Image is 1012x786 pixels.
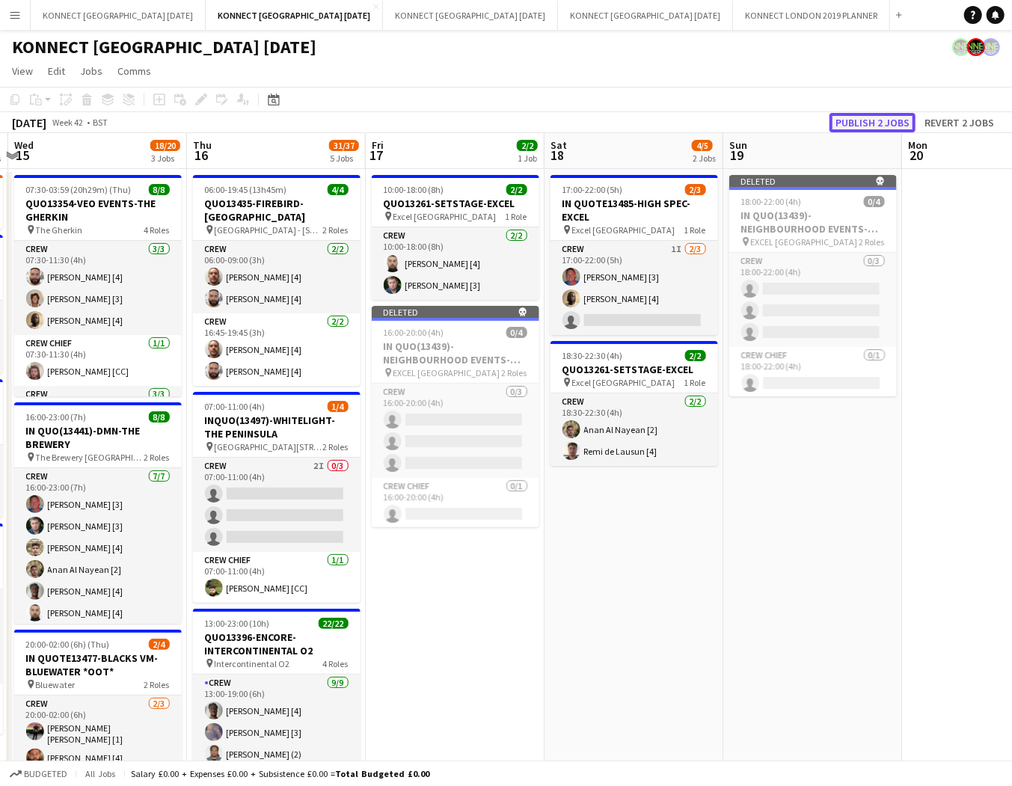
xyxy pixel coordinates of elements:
h3: IN QUOTE13477-BLACKS VM-BLUEWATER *OOT* [14,651,182,678]
span: Week 42 [49,117,87,128]
h3: QUO13354-VEO EVENTS-THE GHERKIN [14,197,182,224]
app-card-role: Crew Chief1/107:00-11:00 (4h)[PERSON_NAME] [CC] [193,552,361,603]
button: KONNECT [GEOGRAPHIC_DATA] [DATE] [383,1,558,30]
app-user-avatar: Konnect 24hr EMERGENCY NR* [952,38,970,56]
span: Jobs [80,64,102,78]
span: 2 Roles [323,441,349,452]
div: 1 Job [518,153,537,164]
span: Fri [372,138,384,152]
button: KONNECT [GEOGRAPHIC_DATA] [DATE] [31,1,206,30]
a: Edit [42,61,71,81]
app-card-role: Crew2/206:00-09:00 (3h)[PERSON_NAME] [4][PERSON_NAME] [4] [193,241,361,313]
span: 2/2 [685,350,706,361]
button: Publish 2 jobs [829,113,916,132]
span: Intercontinental O2 [215,658,290,669]
div: [DATE] [12,115,46,130]
h3: QUO13435-FIREBIRD-[GEOGRAPHIC_DATA] [193,197,361,224]
h3: IN QUOTE13485-HIGH SPEC-EXCEL [551,197,718,224]
span: 18:00-22:00 (4h) [741,196,802,207]
span: 1/4 [328,401,349,412]
span: 10:00-18:00 (8h) [384,184,444,195]
app-job-card: 17:00-22:00 (5h)2/3IN QUOTE13485-HIGH SPEC-EXCEL Excel [GEOGRAPHIC_DATA]1 RoleCrew1I2/317:00-22:0... [551,175,718,335]
span: Wed [14,138,34,152]
span: 18:30-22:30 (4h) [562,350,623,361]
span: 1 Role [506,211,527,222]
h1: KONNECT [GEOGRAPHIC_DATA] [DATE] [12,36,316,58]
div: 3 Jobs [151,153,180,164]
span: EXCEL [GEOGRAPHIC_DATA] [393,367,500,378]
span: 17 [369,147,384,164]
app-job-card: Deleted 18:00-22:00 (4h)0/4IN QUO(13439)-NEIGHBOURHOOD EVENTS-EXCEL EXCEL [GEOGRAPHIC_DATA]2 Role... [729,175,897,396]
span: Budgeted [24,769,67,779]
app-job-card: 10:00-18:00 (8h)2/2QUO13261-SETSTAGE-EXCEL Excel [GEOGRAPHIC_DATA]1 RoleCrew2/210:00-18:00 (8h)[P... [372,175,539,300]
span: 2 Roles [144,679,170,690]
h3: IN QUO(13441)-DMN-THE BREWERY [14,424,182,451]
span: 2/2 [506,184,527,195]
span: Mon [908,138,927,152]
span: 17:00-22:00 (5h) [562,184,623,195]
a: Comms [111,61,157,81]
span: 18 [548,147,567,164]
app-card-role: Crew2/216:45-19:45 (3h)[PERSON_NAME] [4][PERSON_NAME] [4] [193,313,361,386]
span: 31/37 [329,140,359,151]
h3: IN QUO(13439)-NEIGHBOURHOOD EVENTS-EXCEL [372,340,539,366]
span: EXCEL [GEOGRAPHIC_DATA] [751,236,858,248]
app-card-role: Crew2I0/307:00-11:00 (4h) [193,458,361,552]
button: Revert 2 jobs [919,113,1000,132]
button: KONNECT [GEOGRAPHIC_DATA] [DATE] [206,1,383,30]
span: 1 Role [684,377,706,388]
div: BST [93,117,108,128]
span: Bluewater [36,679,76,690]
app-job-card: 18:30-22:30 (4h)2/2QUO13261-SETSTAGE-EXCEL Excel [GEOGRAPHIC_DATA]1 RoleCrew2/218:30-22:30 (4h)An... [551,341,718,466]
h3: QUO13396-ENCORE-INTERCONTINENTAL O2 [193,630,361,657]
a: View [6,61,39,81]
span: 0/4 [506,327,527,338]
span: 13:00-23:00 (10h) [205,618,270,629]
span: 4 Roles [323,658,349,669]
span: 2/2 [517,140,538,151]
span: Comms [117,64,151,78]
span: 19 [727,147,747,164]
span: Sat [551,138,567,152]
h3: INQUO(13497)-WHITELIGHT-THE PENINSULA [193,414,361,440]
span: 2 Roles [323,224,349,236]
div: 2 Jobs [693,153,716,164]
app-card-role: Crew1I2/317:00-22:00 (5h)[PERSON_NAME] [3][PERSON_NAME] [4] [551,241,718,335]
span: 4 Roles [144,224,170,236]
span: Sun [729,138,747,152]
span: 18/20 [150,140,180,151]
div: Deleted [372,306,539,318]
span: 2 Roles [859,236,885,248]
span: 2/3 [685,184,706,195]
app-job-card: 06:00-19:45 (13h45m)4/4QUO13435-FIREBIRD-[GEOGRAPHIC_DATA] [GEOGRAPHIC_DATA] - [STREET_ADDRESS]2 ... [193,175,361,386]
span: 07:30-03:59 (20h29m) (Thu) [26,184,132,195]
app-card-role: Crew Chief1/107:30-11:30 (4h)[PERSON_NAME] [CC] [14,335,182,386]
div: Deleted [729,175,897,187]
app-job-card: 07:30-03:59 (20h29m) (Thu)8/8QUO13354-VEO EVENTS-THE GHERKIN The Gherkin4 RolesCrew3/307:30-11:30... [14,175,182,396]
app-card-role: Crew2/218:30-22:30 (4h)Anan Al Nayean [2]Remi de Lausun [4] [551,393,718,466]
span: Total Budgeted £0.00 [335,768,429,779]
h3: QUO13261-SETSTAGE-EXCEL [372,197,539,210]
app-job-card: 07:00-11:00 (4h)1/4INQUO(13497)-WHITELIGHT-THE PENINSULA [GEOGRAPHIC_DATA][STREET_ADDRESS]2 Roles... [193,392,361,603]
span: Excel [GEOGRAPHIC_DATA] [393,211,497,222]
span: 16:00-20:00 (4h) [384,327,444,338]
span: Thu [193,138,212,152]
app-card-role: Crew0/318:00-22:00 (4h) [729,253,897,347]
span: 8/8 [149,184,170,195]
h3: IN QUO(13439)-NEIGHBOURHOOD EVENTS-EXCEL [729,209,897,236]
span: 20 [906,147,927,164]
span: 20:00-02:00 (6h) (Thu) [26,639,110,650]
span: 22/22 [319,618,349,629]
span: View [12,64,33,78]
span: All jobs [82,768,118,779]
app-card-role: Crew Chief0/118:00-22:00 (4h) [729,347,897,398]
div: 5 Jobs [330,153,358,164]
span: 4/5 [692,140,713,151]
button: Budgeted [7,766,70,782]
